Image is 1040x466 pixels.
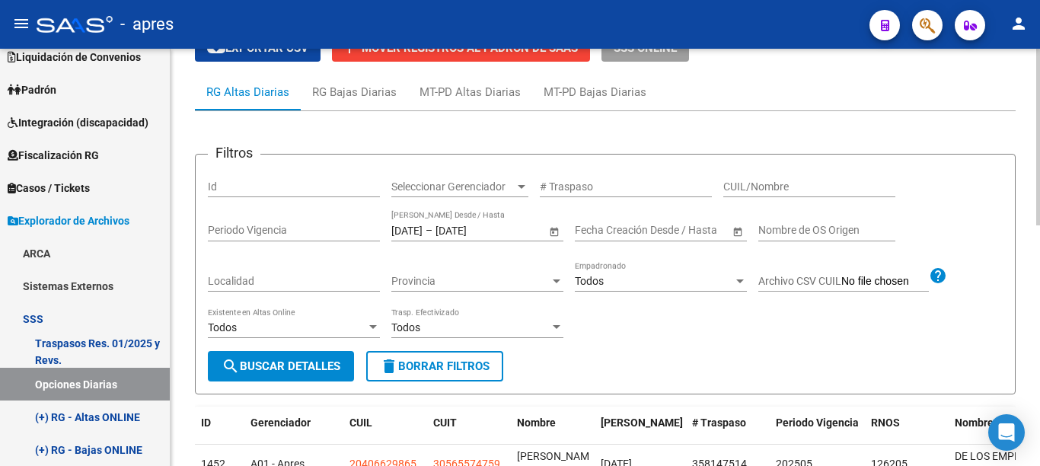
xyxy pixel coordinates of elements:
[770,407,865,457] datatable-header-cell: Periodo Vigencia
[222,359,340,373] span: Buscar Detalles
[1010,14,1028,33] mat-icon: person
[201,417,211,429] span: ID
[207,41,308,55] span: Exportar CSV
[8,180,90,196] span: Casos / Tickets
[955,417,1010,429] span: Nombre OS
[391,321,420,334] span: Todos
[729,223,745,239] button: Open calendar
[776,417,859,429] span: Periodo Vigencia
[686,407,770,457] datatable-header-cell: # Traspaso
[546,223,562,239] button: Open calendar
[391,180,515,193] span: Seleccionar Gerenciador
[575,275,604,287] span: Todos
[420,84,521,101] div: MT-PD Altas Diarias
[8,147,99,164] span: Fiscalización RG
[208,142,260,164] h3: Filtros
[517,417,556,429] span: Nombre
[312,84,397,101] div: RG Bajas Diarias
[12,14,30,33] mat-icon: menu
[120,8,174,41] span: - apres
[865,407,949,457] datatable-header-cell: RNOS
[206,84,289,101] div: RG Altas Diarias
[511,407,595,457] datatable-header-cell: Nombre
[544,84,646,101] div: MT-PD Bajas Diarias
[427,407,511,457] datatable-header-cell: CUIT
[433,417,457,429] span: CUIT
[575,224,622,237] input: Start date
[208,321,237,334] span: Todos
[8,114,148,131] span: Integración (discapacidad)
[988,414,1025,451] div: Open Intercom Messenger
[391,275,550,288] span: Provincia
[595,407,686,457] datatable-header-cell: Fecha Traspaso
[929,267,947,285] mat-icon: help
[380,357,398,375] mat-icon: delete
[244,407,343,457] datatable-header-cell: Gerenciador
[391,224,423,237] input: Start date
[349,417,372,429] span: CUIL
[380,359,490,373] span: Borrar Filtros
[635,224,710,237] input: End date
[8,81,56,98] span: Padrón
[8,212,129,229] span: Explorador de Archivos
[426,224,432,237] span: –
[435,224,510,237] input: End date
[250,417,311,429] span: Gerenciador
[841,275,929,289] input: Archivo CSV CUIL
[195,407,244,457] datatable-header-cell: ID
[208,351,354,381] button: Buscar Detalles
[601,417,683,429] span: [PERSON_NAME]
[758,275,841,287] span: Archivo CSV CUIL
[692,417,746,429] span: # Traspaso
[222,357,240,375] mat-icon: search
[8,49,141,65] span: Liquidación de Convenios
[871,417,900,429] span: RNOS
[366,351,503,381] button: Borrar Filtros
[343,407,427,457] datatable-header-cell: CUIL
